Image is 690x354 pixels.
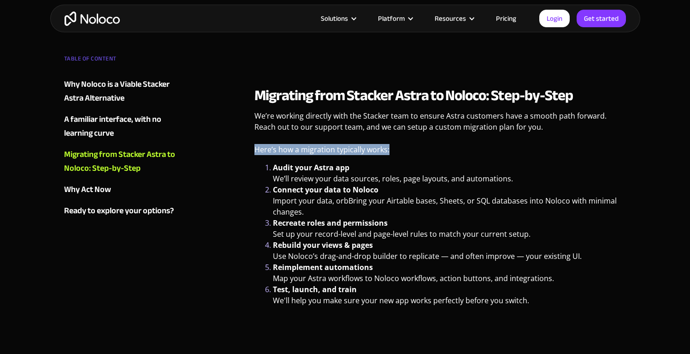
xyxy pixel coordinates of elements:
a: Ready to explore your options? [64,204,176,218]
a: Pricing [484,12,528,24]
li: Import your data, orbBring your Airtable bases, Sheets, or SQL databases into Noloco with minimal... [273,184,626,217]
li: We'll help you make sure your new app works perfectly before you switch. [273,284,626,306]
div: Resources [435,12,466,24]
div: Platform [366,12,423,24]
div: Ready to explore your options? [64,204,174,218]
p: We’re working directly with the Stacker team to ensure Astra customers have a smooth path forward... [254,110,626,139]
strong: Connect your data to Noloco [273,185,378,195]
a: Login [539,10,570,27]
div: Why Act Now [64,183,111,197]
a: Why Noloco is a Viable Stacker Astra Alternative [64,78,176,105]
div: Solutions [309,12,366,24]
a: home [65,12,120,26]
strong: Test, launch, and train [273,284,357,294]
strong: Audit your Astra app [273,162,349,173]
a: Migrating from Stacker Astra to Noloco: Step-by-Step [64,148,176,175]
p: ‍ [254,311,626,329]
a: Get started [577,10,626,27]
p: ‍ [254,46,626,64]
li: Set up your record-level and page-level rules to match your current setup. [273,217,626,240]
strong: Recreate roles and permissions [273,218,388,228]
a: A familiar interface, with no learning curve [64,113,176,140]
strong: Reimplement automations [273,262,373,272]
div: Resources [423,12,484,24]
li: Use Noloco’s drag-and-drop builder to replicate — and often improve — your existing UI. [273,240,626,262]
div: TABLE OF CONTENT [64,52,176,70]
a: Why Act Now [64,183,176,197]
li: We’ll review your data sources, roles, page layouts, and automations. [273,162,626,184]
p: Here’s how a migration typically works: [254,144,626,162]
strong: Migrating from Stacker Astra to Noloco: Step-by-Step [254,82,573,109]
div: Platform [378,12,405,24]
li: Map your Astra workflows to Noloco workflows, action buttons, and integrations. [273,262,626,284]
strong: Rebuild your views & pages [273,240,373,250]
div: Solutions [321,12,348,24]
